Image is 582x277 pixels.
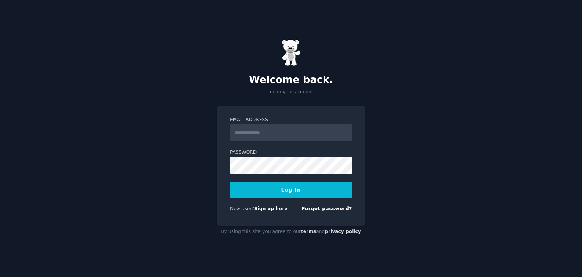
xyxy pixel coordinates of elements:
[217,226,365,238] div: By using this site you agree to our and
[230,116,352,123] label: Email Address
[301,229,316,234] a: terms
[282,39,300,66] img: Gummy Bear
[230,149,352,156] label: Password
[230,206,254,211] span: New user?
[325,229,361,234] a: privacy policy
[302,206,352,211] a: Forgot password?
[254,206,288,211] a: Sign up here
[217,89,365,96] p: Log in your account.
[217,74,365,86] h2: Welcome back.
[230,182,352,198] button: Log In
